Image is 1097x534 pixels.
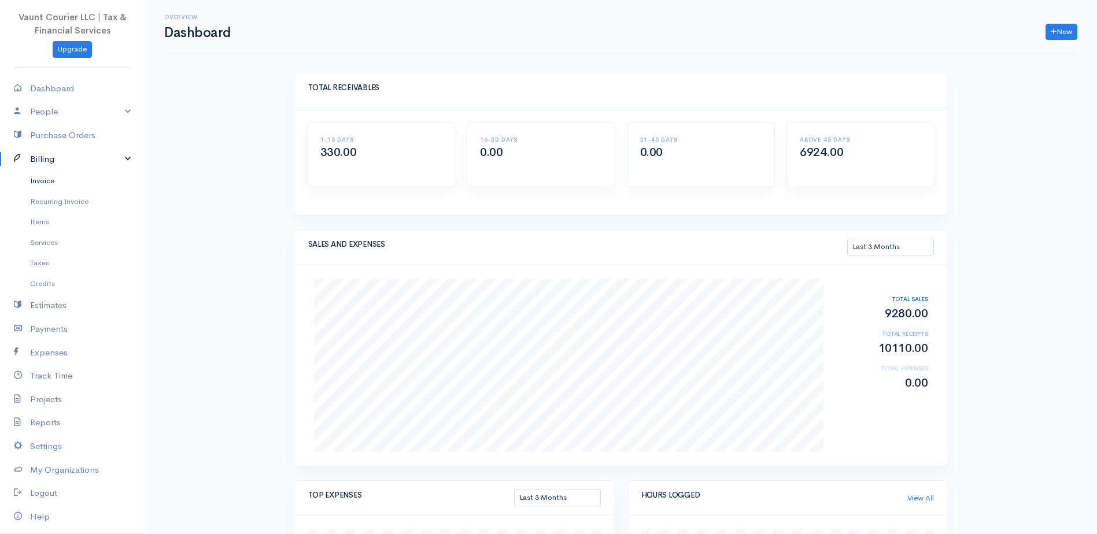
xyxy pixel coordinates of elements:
h6: ABOVE 45 DAYS [800,136,922,143]
h2: 10110.00 [835,342,928,355]
a: New [1046,24,1077,40]
span: 6924.00 [800,145,843,160]
h5: TOTAL RECEIVABLES [308,84,934,92]
h6: 16-30 DAYS [480,136,602,143]
h5: SALES AND EXPENSES [308,240,847,249]
h6: 31-45 DAYS [640,136,762,143]
h6: 1-15 DAYS [320,136,442,143]
span: 0.00 [640,145,663,160]
h5: HOURS LOGGED [641,491,907,499]
h1: Dashboard [164,25,231,40]
span: 330.00 [320,145,357,160]
a: Upgrade [53,41,92,58]
h6: TOTAL SALES [835,296,928,302]
h6: TOTAL EXPENSES [835,365,928,372]
h6: Overview [164,14,231,20]
span: Vaunt Courier LLC | Tax & Financial Services [19,12,127,36]
h2: 0.00 [835,377,928,390]
h2: 9280.00 [835,307,928,320]
a: View All [907,492,934,504]
h6: TOTAL RECEIPTS [835,331,928,337]
span: 0.00 [480,145,503,160]
h5: TOP EXPENSES [308,491,514,499]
